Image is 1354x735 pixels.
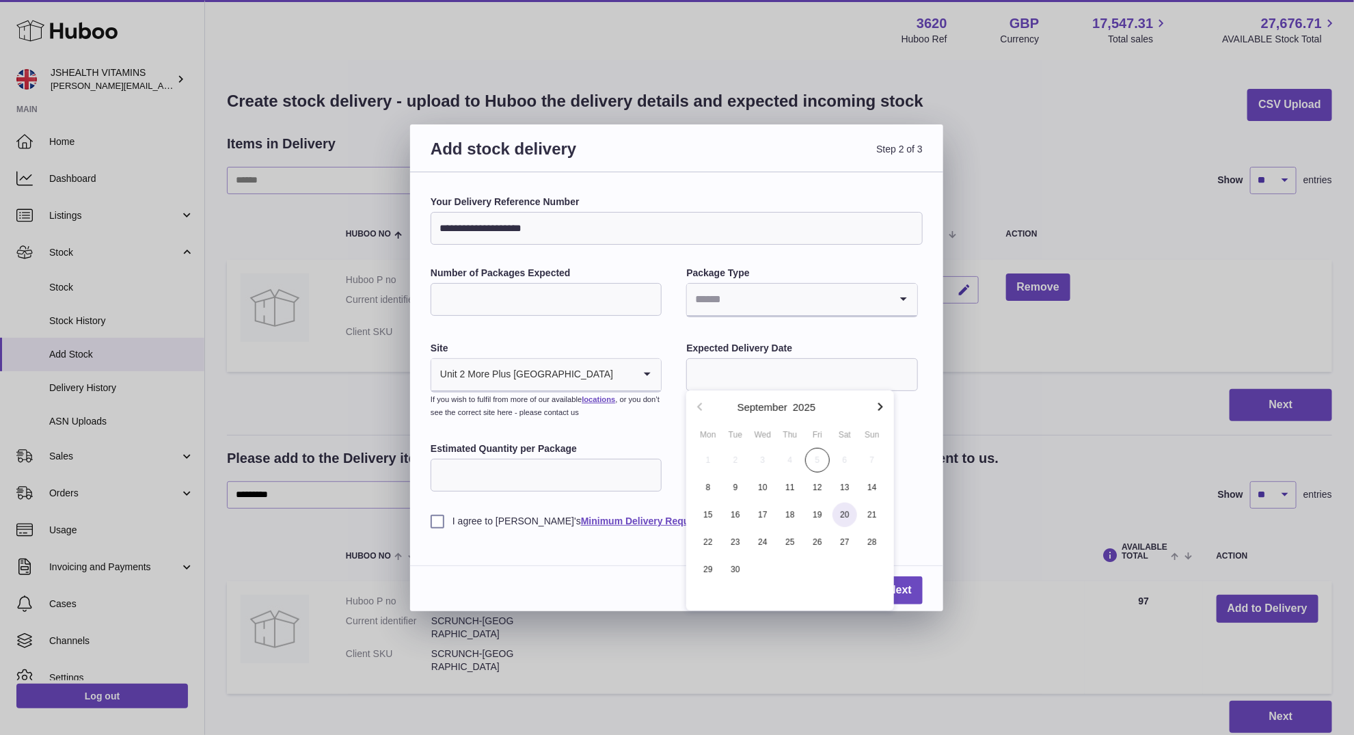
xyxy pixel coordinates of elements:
[831,501,858,529] button: 20
[750,530,775,554] span: 24
[832,448,857,472] span: 6
[749,429,776,441] div: Wed
[776,529,804,556] button: 25
[686,342,917,355] label: Expected Delivery Date
[804,501,831,529] button: 19
[776,446,804,474] button: 4
[687,284,889,315] input: Search for option
[832,475,857,500] span: 13
[722,501,749,529] button: 16
[860,503,884,527] span: 21
[805,530,830,554] span: 26
[804,429,831,441] div: Fri
[722,529,749,556] button: 23
[694,474,722,501] button: 8
[858,429,886,441] div: Sun
[778,475,802,500] span: 11
[749,446,776,474] button: 3
[776,501,804,529] button: 18
[723,448,748,472] span: 2
[723,530,748,554] span: 23
[750,448,775,472] span: 3
[778,448,802,472] span: 4
[723,557,748,582] span: 30
[696,530,720,554] span: 22
[858,529,886,556] button: 28
[860,530,884,554] span: 28
[431,395,660,416] small: If you wish to fulfil from more of our available , or you don’t see the correct site here - pleas...
[696,475,720,500] span: 8
[694,501,722,529] button: 15
[749,529,776,556] button: 24
[877,576,923,604] a: Next
[860,448,884,472] span: 7
[750,503,775,527] span: 17
[696,503,720,527] span: 15
[431,267,662,280] label: Number of Packages Expected
[858,474,886,501] button: 14
[858,501,886,529] button: 21
[677,138,923,176] span: Step 2 of 3
[687,284,917,317] div: Search for option
[831,446,858,474] button: 6
[831,529,858,556] button: 27
[686,267,917,280] label: Package Type
[750,475,775,500] span: 10
[723,475,748,500] span: 9
[696,557,720,582] span: 29
[431,342,662,355] label: Site
[860,475,884,500] span: 14
[431,196,923,209] label: Your Delivery Reference Number
[804,474,831,501] button: 12
[737,402,787,412] button: September
[722,446,749,474] button: 2
[832,530,857,554] span: 27
[805,448,830,472] span: 5
[793,402,815,412] button: 2025
[614,359,634,390] input: Search for option
[804,529,831,556] button: 26
[749,474,776,501] button: 10
[431,442,662,455] label: Estimated Quantity per Package
[832,503,857,527] span: 20
[831,474,858,501] button: 13
[694,556,722,583] button: 29
[431,138,677,176] h3: Add stock delivery
[722,556,749,583] button: 30
[431,359,661,392] div: Search for option
[778,503,802,527] span: 18
[776,474,804,501] button: 11
[722,474,749,501] button: 9
[694,446,722,474] button: 1
[694,429,722,441] div: Mon
[722,429,749,441] div: Tue
[431,359,614,390] span: Unit 2 More Plus [GEOGRAPHIC_DATA]
[581,516,729,526] a: Minimum Delivery Requirements
[431,515,923,528] label: I agree to [PERSON_NAME]'s
[805,503,830,527] span: 19
[749,501,776,529] button: 17
[696,448,720,472] span: 1
[804,446,831,474] button: 5
[694,529,722,556] button: 22
[723,503,748,527] span: 16
[858,446,886,474] button: 7
[831,429,858,441] div: Sat
[776,429,804,441] div: Thu
[805,475,830,500] span: 12
[582,395,615,403] a: locations
[778,530,802,554] span: 25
